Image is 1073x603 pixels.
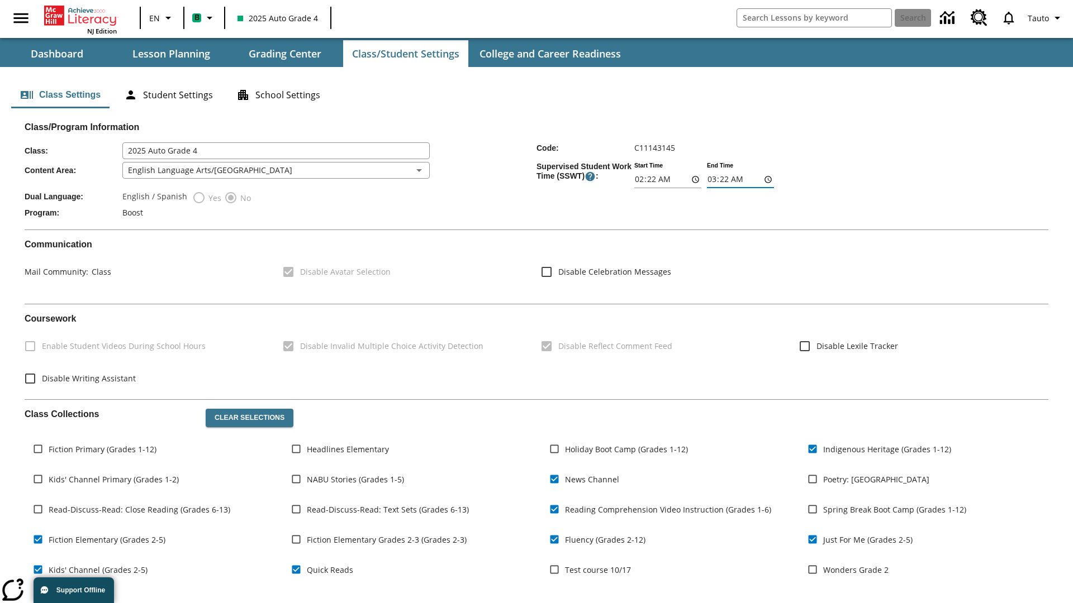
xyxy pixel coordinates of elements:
a: Data Center [933,3,964,33]
span: Holiday Boot Camp (Grades 1-12) [565,443,688,455]
span: Fiction Primary (Grades 1-12) [49,443,156,455]
span: Enable Student Videos During School Hours [42,340,206,352]
span: Disable Lexile Tracker [816,340,898,352]
label: Start Time [634,161,663,170]
span: C11143145 [634,142,675,153]
button: Class/Student Settings [343,40,468,67]
h2: Course work [25,313,1048,324]
span: Kids' Channel Primary (Grades 1-2) [49,473,179,485]
span: Disable Avatar Selection [300,266,391,277]
span: Kids' Channel (Grades 2-5) [49,564,148,576]
h2: Class Collections [25,409,197,419]
input: Class [122,142,430,159]
span: No [238,192,251,204]
span: Quick Reads [307,564,353,576]
input: search field [737,9,891,27]
span: NJ Edition [87,27,117,35]
span: Code : [536,143,634,152]
span: Disable Invalid Multiple Choice Activity Detection [300,340,483,352]
button: Profile/Settings [1023,8,1069,28]
h2: Communication [25,239,1048,250]
span: Fiction Elementary Grades 2-3 (Grades 2-3) [307,534,467,545]
span: Support Offline [56,586,105,594]
div: Communication [25,239,1048,295]
button: Class Settings [11,82,110,108]
span: Just For Me (Grades 2-5) [823,534,913,545]
span: NABU Stories (Grades 1-5) [307,473,404,485]
span: Disable Writing Assistant [42,372,136,384]
span: Boost [122,207,143,218]
span: Mail Community : [25,266,88,277]
span: Wonders Grade 2 [823,564,889,576]
span: Tauto [1028,12,1049,24]
button: Boost Class color is mint green. Change class color [188,8,221,28]
button: Grading Center [229,40,341,67]
span: Supervised Student Work Time (SSWT) : [536,162,634,182]
span: Yes [206,192,221,204]
button: Clear Selections [206,409,293,428]
a: Notifications [994,3,1023,32]
div: Class Collections [25,400,1048,595]
button: Lesson Planning [115,40,227,67]
span: News Channel [565,473,619,485]
button: Open side menu [4,2,37,35]
span: Disable Celebration Messages [558,266,671,277]
span: EN [149,12,160,24]
span: Fluency (Grades 2-12) [565,534,645,545]
button: Student Settings [115,82,222,108]
span: Poetry: [GEOGRAPHIC_DATA] [823,473,929,485]
span: Test course 10/17 [565,564,631,576]
span: Content Area : [25,166,122,175]
span: Read-Discuss-Read: Close Reading (Grades 6-13) [49,504,230,515]
span: Class [88,266,111,277]
div: English Language Arts/[GEOGRAPHIC_DATA] [122,162,430,179]
span: B [194,11,200,25]
button: Supervised Student Work Time is the timeframe when students can take LevelSet and when lessons ar... [585,171,596,182]
span: Headlines Elementary [307,443,389,455]
label: English / Spanish [122,191,187,204]
button: Dashboard [1,40,113,67]
label: End Time [707,161,733,170]
span: Fiction Elementary (Grades 2-5) [49,534,165,545]
button: Language: EN, Select a language [144,8,180,28]
button: School Settings [227,82,329,108]
a: Home [44,4,117,27]
span: Spring Break Boot Camp (Grades 1-12) [823,504,966,515]
span: 2025 Auto Grade 4 [238,12,318,24]
span: Dual Language : [25,192,122,201]
button: College and Career Readiness [471,40,630,67]
a: Resource Center, Will open in new tab [964,3,994,33]
div: Home [44,3,117,35]
span: Reading Comprehension Video Instruction (Grades 1-6) [565,504,771,515]
div: Class/Student Settings [11,82,1062,108]
div: Class/Program Information [25,132,1048,221]
span: Read-Discuss-Read: Text Sets (Grades 6-13) [307,504,469,515]
button: Support Offline [34,577,114,603]
span: Indigenous Heritage (Grades 1-12) [823,443,951,455]
span: Disable Reflect Comment Feed [558,340,672,352]
span: Class : [25,146,122,155]
div: Coursework [25,313,1048,390]
span: Program : [25,208,122,217]
h2: Class/Program Information [25,122,1048,132]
